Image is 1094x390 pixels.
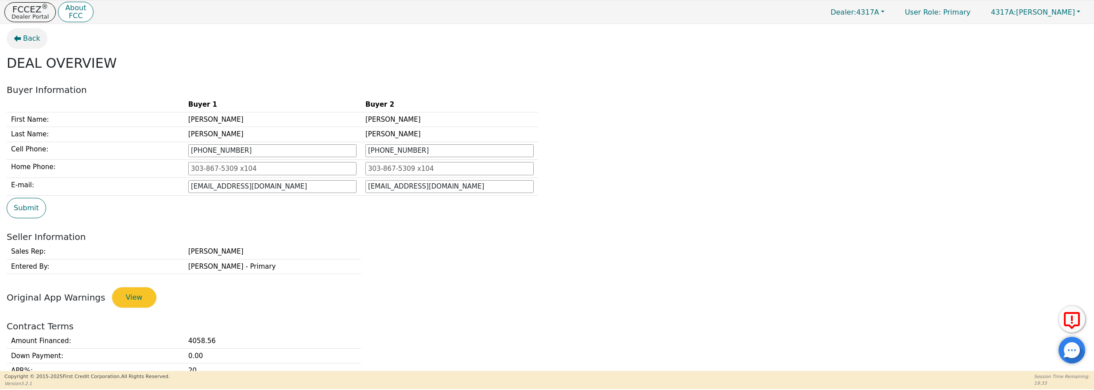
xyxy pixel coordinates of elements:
p: Copyright © 2015- 2025 First Credit Corporation. [4,373,170,381]
button: Back [7,28,47,49]
p: Session Time Remaining: [1034,373,1090,380]
button: AboutFCC [58,2,93,23]
td: Entered By: [7,259,184,274]
td: Sales Rep: [7,244,184,259]
button: FCCEZ®Dealer Portal [4,2,56,22]
span: Dealer: [830,8,856,16]
td: [PERSON_NAME] - Primary [184,259,361,274]
button: Submit [7,198,46,218]
button: Report Error to FCC [1059,306,1085,332]
input: 303-867-5309 x104 [365,162,534,175]
th: Buyer 1 [184,97,361,112]
input: 303-867-5309 x104 [188,162,357,175]
p: About [65,4,86,12]
button: 4317A:[PERSON_NAME] [981,5,1090,19]
td: E-mail: [7,178,184,196]
td: Amount Financed : [7,334,184,348]
input: 303-867-5309 x104 [188,144,357,158]
span: Original App Warnings [7,292,105,303]
span: 4317A [830,8,879,16]
span: User Role : [905,8,941,16]
td: Down Payment : [7,348,184,363]
td: Cell Phone: [7,142,184,160]
input: 303-867-5309 x104 [365,144,534,158]
a: User Role: Primary [896,4,979,21]
p: Version 3.2.1 [4,380,170,387]
span: Back [23,33,40,44]
th: Buyer 2 [361,97,538,112]
td: Last Name: [7,127,184,142]
span: All Rights Reserved. [121,374,170,379]
button: View [112,287,156,308]
td: [PERSON_NAME] [361,127,538,142]
p: FCC [65,12,86,19]
td: 0.00 [184,348,361,363]
h2: Contract Terms [7,321,1087,332]
span: 4317A: [991,8,1016,16]
td: First Name: [7,112,184,127]
p: FCCEZ [12,5,49,14]
p: Dealer Portal [12,14,49,19]
td: APR% : [7,363,184,378]
td: 4058.56 [184,334,361,348]
h2: DEAL OVERVIEW [7,55,1087,71]
td: Home Phone: [7,160,184,178]
h2: Buyer Information [7,85,1087,95]
p: 19:33 [1034,380,1090,386]
td: 20 [184,363,361,378]
button: Dealer:4317A [821,5,894,19]
h2: Seller Information [7,232,1087,242]
td: [PERSON_NAME] [184,112,361,127]
td: [PERSON_NAME] [361,112,538,127]
td: [PERSON_NAME] [184,244,361,259]
p: Primary [896,4,979,21]
td: [PERSON_NAME] [184,127,361,142]
sup: ® [42,3,48,11]
span: [PERSON_NAME] [991,8,1075,16]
